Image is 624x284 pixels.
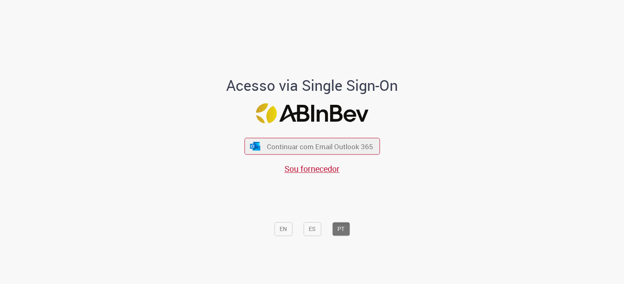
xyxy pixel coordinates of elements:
button: ES [303,222,321,236]
img: ícone Azure/Microsoft 360 [250,142,261,150]
h1: Acesso via Single Sign-On [198,77,426,94]
button: PT [332,222,350,236]
img: Logo ABInBev [256,104,368,124]
button: EN [274,222,292,236]
a: Sou fornecedor [284,164,340,175]
button: ícone Azure/Microsoft 360 Continuar com Email Outlook 365 [244,138,380,155]
span: Continuar com Email Outlook 365 [267,142,373,151]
